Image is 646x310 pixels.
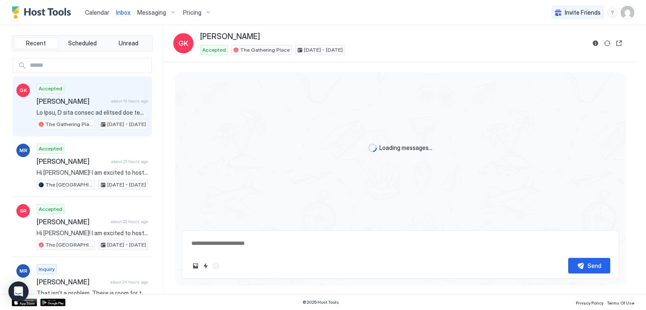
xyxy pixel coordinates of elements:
[111,159,148,164] span: about 21 hours ago
[607,300,634,305] span: Terms Of Use
[14,37,58,49] button: Recent
[379,144,432,152] span: Loading messages...
[240,46,290,54] span: The Gathering Place
[26,39,46,47] span: Recent
[621,6,634,19] div: User profile
[20,207,26,215] span: SR
[40,299,66,306] a: Google Play Store
[19,267,27,275] span: MR
[602,38,612,48] button: Sync reservation
[37,109,148,116] span: Lo Ipsu, D sita consec ad elitsed doe temp inc utla etdoloremag aliqu enim admi ve Qui Nostrudex ...
[39,265,55,273] span: Inquiry
[304,46,343,54] span: [DATE] - [DATE]
[45,121,93,128] span: The Gathering Place
[111,219,148,224] span: about 22 hours ago
[106,37,151,49] button: Unread
[12,299,37,306] a: App Store
[116,8,130,17] a: Inbox
[590,38,601,48] button: Reservation information
[37,229,148,237] span: Hi [PERSON_NAME]! I am excited to host you at The [GEOGRAPHIC_DATA]! LOCATION: [STREET_ADDRESS] K...
[119,39,138,47] span: Unread
[60,37,105,49] button: Scheduled
[201,261,211,271] button: Quick reply
[302,299,339,305] span: © 2025 Host Tools
[107,241,146,249] span: [DATE] - [DATE]
[183,9,201,16] span: Pricing
[107,181,146,189] span: [DATE] - [DATE]
[607,298,634,307] a: Terms Of Use
[12,6,75,19] a: Host Tools Logo
[202,46,226,54] span: Accepted
[37,289,148,297] span: That isn’t a problem. There is room for two cars.
[85,8,109,17] a: Calendar
[107,121,146,128] span: [DATE] - [DATE]
[576,298,604,307] a: Privacy Policy
[68,39,97,47] span: Scheduled
[111,98,148,104] span: about 16 hours ago
[565,9,601,16] span: Invite Friends
[137,9,166,16] span: Messaging
[26,58,151,73] input: Input Field
[45,241,93,249] span: The [GEOGRAPHIC_DATA]
[116,9,130,16] span: Inbox
[19,87,27,94] span: GK
[85,9,109,16] span: Calendar
[37,278,107,286] span: [PERSON_NAME]
[614,38,624,48] button: Open reservation
[37,157,108,166] span: [PERSON_NAME]
[39,85,62,92] span: Accepted
[39,205,62,213] span: Accepted
[588,261,601,270] div: Send
[37,169,148,176] span: Hi [PERSON_NAME]! I am excited to host you at The [GEOGRAPHIC_DATA]! LOCATION: [STREET_ADDRESS] K...
[178,38,188,48] span: GK
[110,279,148,285] span: about 24 hours ago
[200,32,260,42] span: [PERSON_NAME]
[568,258,610,273] button: Send
[39,145,62,152] span: Accepted
[368,144,377,152] div: loading
[576,300,604,305] span: Privacy Policy
[45,181,93,189] span: The [GEOGRAPHIC_DATA]
[191,261,201,271] button: Upload image
[607,8,617,18] div: menu
[19,147,27,154] span: MR
[12,35,153,51] div: tab-group
[37,97,108,105] span: [PERSON_NAME]
[37,218,107,226] span: [PERSON_NAME]
[8,281,29,302] div: Open Intercom Messenger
